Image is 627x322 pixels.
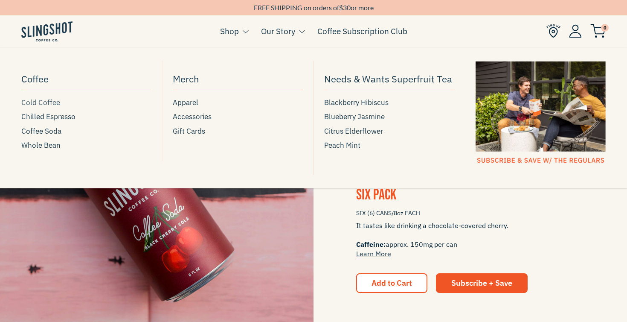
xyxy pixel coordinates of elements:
img: Account [569,24,582,38]
a: Our Story [261,25,295,38]
span: It tastes like drinking a chocolate-covered cherry. approx. 150mg per can [356,221,584,258]
a: 0 [590,26,606,36]
img: cart [590,24,606,38]
a: Merch [173,69,303,90]
span: Merch [173,71,199,86]
a: Cold Coffee [21,97,151,108]
span: Peach Mint [324,140,360,151]
a: Apparel [173,97,303,108]
span: Caffeine: [356,240,386,249]
span: Add to Cart [372,278,412,288]
span: Six Pack [356,186,396,204]
span: Citrus Elderflower [324,126,383,137]
img: Find Us [546,24,560,38]
a: Whole Bean [21,140,151,151]
a: Needs & Wants Superfruit Tea [324,69,454,90]
span: SIX (6) CANS/8oz EACH [356,206,584,221]
span: Coffee Soda [21,126,61,137]
a: Subscribe + Save [436,273,528,293]
span: Accessories [173,111,212,123]
span: Needs & Wants Superfruit Tea [324,71,452,86]
span: Chilled Espresso [21,111,75,123]
a: Learn More [356,249,391,258]
a: Coffee [21,69,151,90]
button: Add to Cart [356,273,427,293]
span: Apparel [173,97,198,108]
a: Peach Mint [324,140,454,151]
span: Coffee [21,71,49,86]
a: Gift Cards [173,126,303,137]
a: Citrus Elderflower [324,126,454,137]
span: Blackberry Hibiscus [324,97,389,108]
span: Whole Bean [21,140,61,151]
a: Chilled Espresso [21,111,151,123]
span: $ [339,3,343,12]
span: Subscribe + Save [451,278,512,288]
span: Blueberry Jasmine [324,111,385,123]
span: 0 [601,24,609,32]
a: Blackberry Hibiscus [324,97,454,108]
a: Blueberry Jasmine [324,111,454,123]
a: Accessories [173,111,303,123]
a: Shop [220,25,239,38]
a: Coffee Soda [21,126,151,137]
span: Cold Coffee [21,97,60,108]
span: 30 [343,3,351,12]
a: Coffee Subscription Club [317,25,407,38]
span: Gift Cards [173,126,205,137]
